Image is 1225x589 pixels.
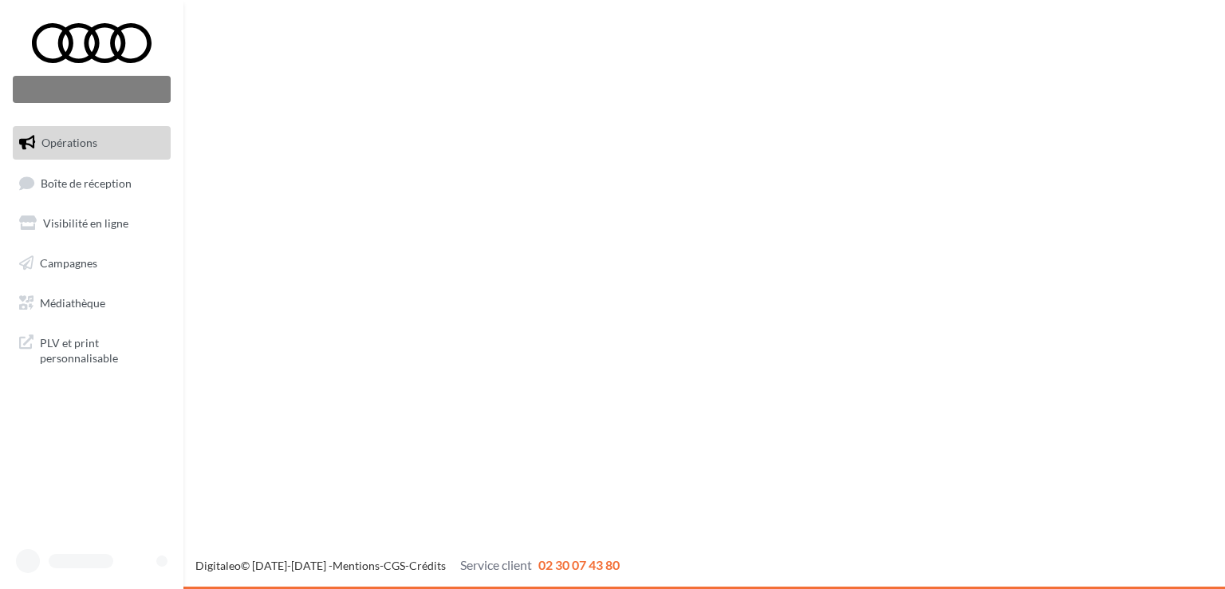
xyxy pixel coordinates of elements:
a: Boîte de réception [10,166,174,200]
span: PLV et print personnalisable [40,332,164,366]
span: Service client [460,557,532,572]
a: Crédits [409,559,446,572]
a: CGS [384,559,405,572]
span: Opérations [41,136,97,149]
span: Boîte de réception [41,176,132,189]
a: Visibilité en ligne [10,207,174,240]
span: © [DATE]-[DATE] - - - [195,559,620,572]
a: Mentions [333,559,380,572]
a: Campagnes [10,247,174,280]
a: Médiathèque [10,287,174,320]
a: Opérations [10,126,174,160]
div: Nouvelle campagne [13,76,171,103]
span: 02 30 07 43 80 [538,557,620,572]
a: PLV et print personnalisable [10,326,174,373]
span: Médiathèque [40,295,105,309]
a: Digitaleo [195,559,241,572]
span: Visibilité en ligne [43,216,128,230]
span: Campagnes [40,256,97,270]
